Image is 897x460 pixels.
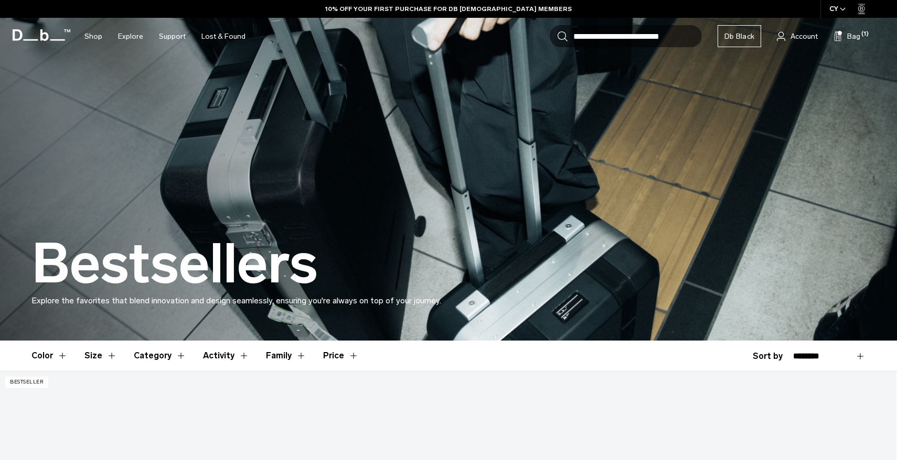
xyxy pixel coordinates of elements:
[201,18,245,55] a: Lost & Found
[31,341,68,371] button: Toggle Filter
[777,30,818,42] a: Account
[31,234,318,294] h1: Bestsellers
[134,341,186,371] button: Toggle Filter
[325,4,572,14] a: 10% OFF YOUR FIRST PURCHASE FOR DB [DEMOGRAPHIC_DATA] MEMBERS
[77,18,253,55] nav: Main Navigation
[203,341,249,371] button: Toggle Filter
[718,25,761,47] a: Db Black
[861,30,869,39] span: (1)
[834,30,860,42] button: Bag (1)
[84,341,117,371] button: Toggle Filter
[84,18,102,55] a: Shop
[159,18,186,55] a: Support
[118,18,143,55] a: Explore
[5,377,48,388] p: Bestseller
[323,341,359,371] button: Toggle Price
[266,341,306,371] button: Toggle Filter
[791,31,818,42] span: Account
[847,31,860,42] span: Bag
[31,295,441,305] span: Explore the favorites that blend innovation and design seamlessly, ensuring you're always on top ...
